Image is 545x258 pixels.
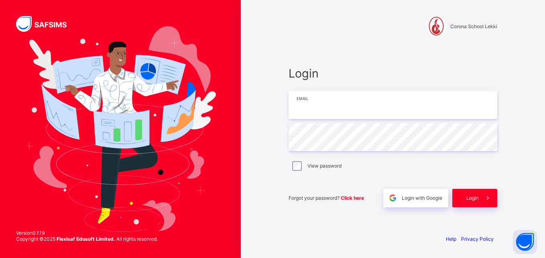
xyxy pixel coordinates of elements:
span: Login [466,195,479,201]
span: Login [289,66,497,80]
span: Version 0.1.19 [16,230,158,236]
span: Corona School Lekki [450,23,497,29]
img: SAFSIMS Logo [16,16,76,32]
span: Login with Google [402,195,442,201]
img: Hero Image [25,26,216,232]
button: Open asap [513,230,537,254]
img: google.396cfc9801f0270233282035f929180a.svg [388,193,397,203]
a: Help [446,236,456,242]
strong: Flexisaf Edusoft Limited. [57,236,115,242]
span: Copyright © 2025 All rights reserved. [16,236,158,242]
label: View password [307,163,342,169]
a: Click here [341,195,364,201]
span: Forgot your password? [289,195,364,201]
a: Privacy Policy [461,236,494,242]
